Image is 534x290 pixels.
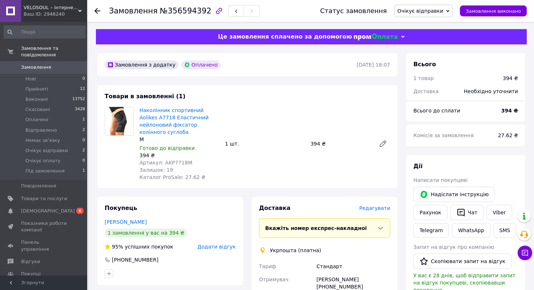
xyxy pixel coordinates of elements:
span: Замовлення [109,7,158,15]
span: Дії [413,163,422,170]
span: Це замовлення сплачено за допомогою [218,33,352,40]
div: Необхідно уточнити [460,83,522,99]
a: Редагувати [376,136,390,151]
div: Замовлення з додатку [105,60,178,69]
img: Наколінник спортивний Aolikes A7718 Еластичний нейлоновий фіксатор колінного суглоба [105,107,133,135]
span: 2 [82,127,85,134]
button: Надіслати інструкцію [413,187,495,202]
span: Редагувати [359,205,390,211]
div: Стандарт [315,260,392,273]
div: 394 ₴ [308,139,373,149]
span: Покупець [105,204,137,211]
button: Рахунок [413,205,448,220]
div: Укрпошта (платна) [268,247,323,254]
span: 1 товар [413,75,434,81]
span: Виконані [25,96,48,103]
span: 95% [112,244,123,250]
div: 394 ₴ [139,152,219,159]
span: Показники роботи компанії [21,220,67,233]
div: Повернутися назад [94,7,100,15]
span: Покупці [21,271,41,277]
a: [PERSON_NAME] [105,219,147,225]
span: Каталог ProSale: 27.62 ₴ [139,174,205,180]
span: Очікує відправки [397,8,443,14]
span: Доставка [413,88,438,94]
div: Оплачено [181,60,221,69]
span: 27.62 ₴ [498,132,518,138]
span: Очікує оплату [25,158,60,164]
span: [DEMOGRAPHIC_DATA] [21,208,75,214]
span: Комісія за замовлення [413,132,474,138]
span: Очікує відправки [25,147,68,154]
span: 13752 [72,96,85,103]
span: Замовлення [21,64,51,71]
button: SMS [493,223,517,238]
span: Запит на відгук про компанію [413,244,494,250]
input: Пошук [4,25,86,39]
span: 0 [82,158,85,164]
span: Відгуки [21,258,40,265]
span: 2 [82,147,85,154]
span: 1 [82,168,85,174]
span: Отримувач [259,277,288,282]
span: Готово до відправки [139,145,195,151]
div: 394 ₴ [503,75,518,82]
span: №356594392 [160,7,211,15]
a: Viber [486,205,512,220]
span: Товари в замовленні (1) [105,93,186,100]
span: Артикул: AKP7718M [139,160,192,166]
span: Залишок: 19 [139,167,173,173]
span: Замовлення виконано [466,8,521,14]
div: M [139,136,219,143]
span: Тариф [259,263,276,269]
button: Скопіювати запит на відгук [413,254,511,269]
button: Замовлення виконано [460,5,527,16]
span: Доставка [259,204,291,211]
time: [DATE] 18:07 [357,62,390,68]
span: 6 [76,208,84,214]
div: успішних покупок [105,243,173,250]
span: Додати відгук [198,244,236,250]
a: Telegram [413,223,449,238]
b: 394 ₴ [501,108,518,114]
span: Вкажіть номер експрес-накладної [265,225,367,231]
span: 0 [82,137,85,144]
span: Під замовлення [25,168,65,174]
span: Нові [25,76,36,82]
span: 0 [82,76,85,82]
span: Прийняті [25,86,48,92]
a: WhatsApp [452,223,490,238]
a: Наколінник спортивний Aolikes A7718 Еластичний нейлоновий фіксатор колінного суглоба [139,107,209,135]
div: Ваш ID: 2946240 [24,11,87,17]
img: evopay logo [354,33,397,40]
span: 12 [80,86,85,92]
span: Відправлено [25,127,57,134]
span: Всього до сплати [413,108,460,114]
div: 1 замовлення у вас на 394 ₴ [105,229,187,237]
span: Написати покупцеві [413,177,468,183]
span: VELOSOUL – інтернет-магазин велотоварів [24,4,78,11]
span: 3428 [75,106,85,113]
span: Товари та послуги [21,195,67,202]
span: Замовлення та повідомлення [21,45,87,58]
div: 1 шт. [222,139,307,149]
div: [PHONE_NUMBER] [111,256,159,263]
button: Чат [450,205,484,220]
span: Оплачені [25,116,48,123]
span: Повідомлення [21,183,56,189]
span: Немає зв'язку [25,137,60,144]
button: Чат з покупцем [518,246,532,260]
span: Скасовані [25,106,50,113]
span: 1 [82,116,85,123]
div: Статус замовлення [320,7,387,15]
span: Панель управління [21,239,67,252]
span: Всього [413,61,436,68]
